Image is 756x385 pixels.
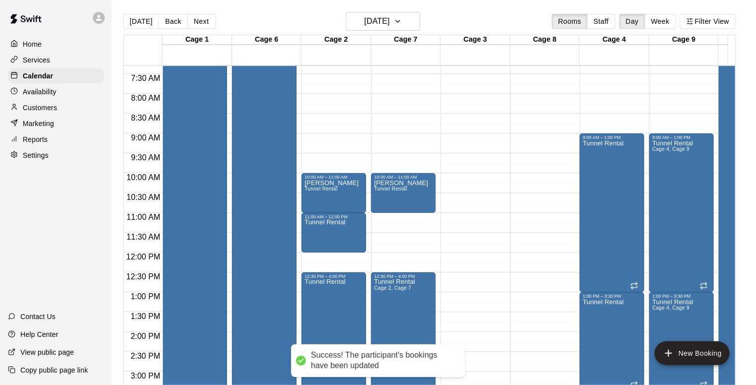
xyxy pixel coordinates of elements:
[23,134,48,144] p: Reports
[123,14,159,29] button: [DATE]
[23,39,42,49] p: Home
[583,294,641,299] div: 1:00 PM – 3:30 PM
[652,305,689,311] span: Cage 4, Cage 9
[129,114,163,122] span: 8:30 AM
[158,14,188,29] button: Back
[129,153,163,162] span: 9:30 AM
[128,312,163,321] span: 1:30 PM
[700,282,708,290] span: Recurring event
[162,35,232,45] div: Cage 1
[129,74,163,82] span: 7:30 AM
[20,347,74,357] p: View public page
[580,133,644,292] div: 9:00 AM – 1:00 PM: Tunnel Rental
[124,233,163,241] span: 11:30 AM
[128,292,163,301] span: 1:00 PM
[23,119,54,128] p: Marketing
[630,282,638,290] span: Recurring event
[552,14,588,29] button: Rooms
[20,329,58,339] p: Help Center
[374,285,411,291] span: Cage 2, Cage 7
[371,35,441,45] div: Cage 7
[124,213,163,221] span: 11:00 AM
[655,341,730,365] button: add
[374,274,433,279] div: 12:30 PM – 4:00 PM
[20,312,56,321] p: Contact Us
[649,35,719,45] div: Cage 9
[302,173,366,213] div: 10:00 AM – 11:00 AM: Jessica Willathgamuwa
[128,352,163,360] span: 2:30 PM
[128,332,163,340] span: 2:00 PM
[652,146,689,152] span: Cage 4, Cage 9
[374,175,433,180] div: 10:00 AM – 11:00 AM
[124,193,163,201] span: 10:30 AM
[23,55,50,65] p: Services
[304,274,363,279] div: 12:30 PM – 4:00 PM
[302,213,366,253] div: 11:00 AM – 12:00 PM: Tunnel Rental
[124,173,163,182] span: 10:00 AM
[645,14,676,29] button: Week
[23,103,57,113] p: Customers
[23,71,53,81] p: Calendar
[510,35,580,45] div: Cage 8
[20,365,88,375] p: Copy public page link
[304,175,363,180] div: 10:00 AM – 11:00 AM
[304,186,337,192] span: Tunnel Rental
[302,35,371,45] div: Cage 2
[232,35,302,45] div: Cage 6
[619,14,645,29] button: Day
[649,133,714,292] div: 9:00 AM – 1:00 PM: Tunnel Rental
[587,14,615,29] button: Staff
[129,133,163,142] span: 9:00 AM
[652,135,711,140] div: 9:00 AM – 1:00 PM
[128,372,163,380] span: 3:00 PM
[124,253,162,261] span: 12:00 PM
[187,14,215,29] button: Next
[311,350,455,371] div: Success! The participant's bookings have been updated
[365,14,390,28] h6: [DATE]
[371,173,436,213] div: 10:00 AM – 11:00 AM: Jessica Willathgamuwa
[23,150,49,160] p: Settings
[129,94,163,102] span: 8:00 AM
[124,272,162,281] span: 12:30 PM
[680,14,736,29] button: Filter View
[652,294,711,299] div: 1:00 PM – 3:30 PM
[583,135,641,140] div: 9:00 AM – 1:00 PM
[23,87,57,97] p: Availability
[441,35,510,45] div: Cage 3
[304,214,363,219] div: 11:00 AM – 12:00 PM
[580,35,649,45] div: Cage 4
[374,186,407,192] span: Tunnel Rental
